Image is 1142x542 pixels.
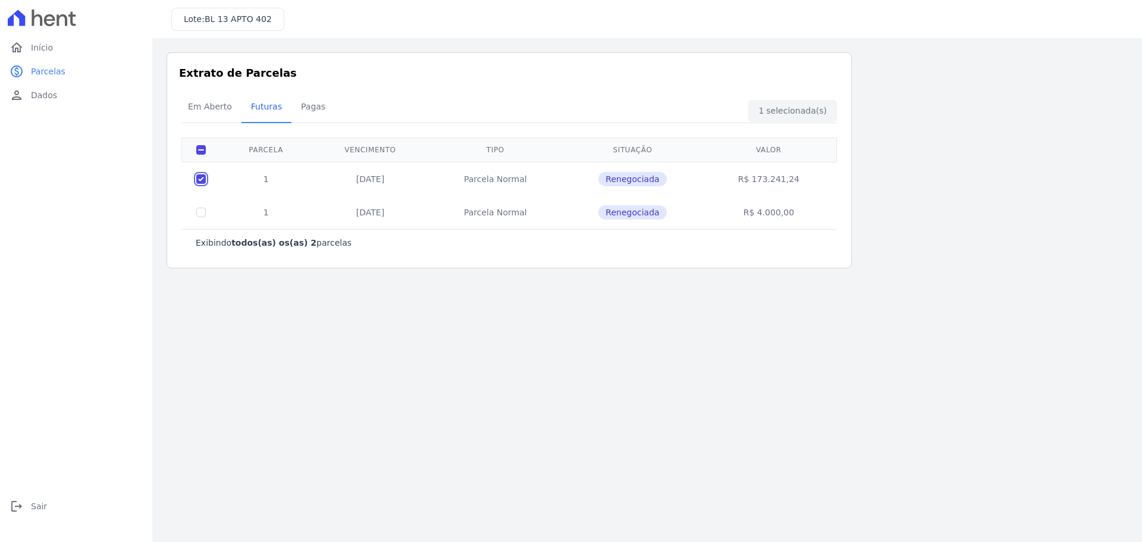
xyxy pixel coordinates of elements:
[703,196,834,229] td: R$ 4.000,00
[244,95,289,118] span: Futuras
[220,137,312,162] th: Parcela
[181,95,239,118] span: Em Aberto
[5,59,148,83] a: paidParcelas
[31,500,47,512] span: Sair
[598,172,666,186] span: Renegociada
[179,65,839,81] h3: Extrato de Parcelas
[220,162,312,196] td: 1
[10,499,24,513] i: logout
[312,137,428,162] th: Vencimento
[10,40,24,55] i: home
[703,162,834,196] td: R$ 173.241,24
[5,83,148,107] a: personDados
[10,64,24,79] i: paid
[598,205,666,220] span: Renegociada
[184,13,272,26] h3: Lote:
[31,42,53,54] span: Início
[241,92,291,123] a: Futuras
[291,92,335,123] a: Pagas
[562,137,703,162] th: Situação
[312,196,428,229] td: [DATE]
[703,137,834,162] th: Valor
[231,238,316,247] b: todos(as) os(as) 2
[429,162,562,196] td: Parcela Normal
[312,162,428,196] td: [DATE]
[5,494,148,518] a: logoutSair
[205,14,272,24] span: BL 13 APTO 402
[5,36,148,59] a: homeInício
[31,65,65,77] span: Parcelas
[429,196,562,229] td: Parcela Normal
[429,137,562,162] th: Tipo
[10,88,24,102] i: person
[196,237,352,249] p: Exibindo parcelas
[220,196,312,229] td: 1
[31,89,57,101] span: Dados
[294,95,332,118] span: Pagas
[178,92,241,123] a: Em Aberto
